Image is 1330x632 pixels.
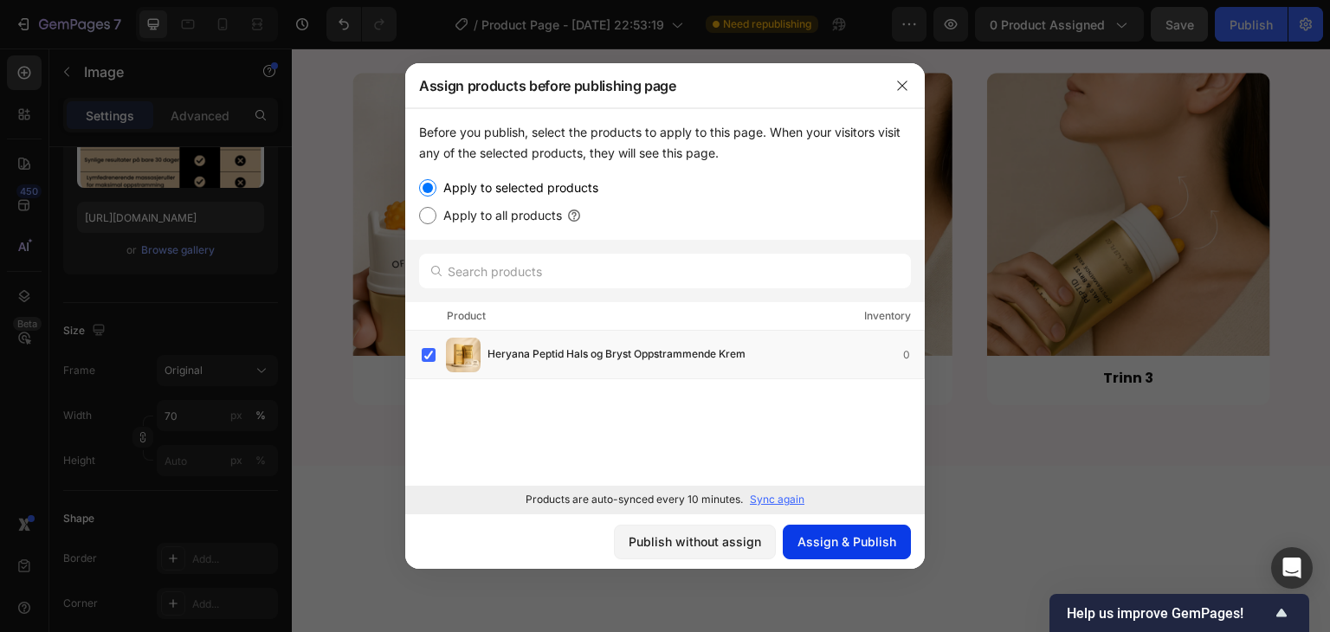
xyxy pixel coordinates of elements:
[864,307,911,325] div: Inventory
[61,24,344,307] img: gempages_584704889767068532-ce7ab2eb-3205-4c94-a3b4-032520a74ef3.png
[797,532,896,551] div: Assign & Publish
[526,492,743,507] p: Products are auto-synced every 10 minutes.
[750,492,804,507] p: Sync again
[695,24,978,307] img: gempages_584704889767068532-6428df28-3320-40f3-a994-0a0d6bbb5f1e.png
[405,108,925,513] div: />
[1067,605,1271,622] span: Help us improve GemPages!
[419,122,911,164] div: Before you publish, select the products to apply to this page. When your visitors visit any of th...
[447,307,486,325] div: Product
[487,345,746,364] span: Heryana Peptid Hals og Bryst Oppstrammende Krem
[783,525,911,559] button: Assign & Publish
[378,24,662,307] img: gempages_584704889767068532-1e3721d2-8bac-4097-8be1-b6bce74be758.png
[812,319,862,339] strong: Trinn 3
[629,532,761,551] div: Publish without assign
[1271,547,1313,589] div: Open Intercom Messenger
[405,63,880,108] div: Assign products before publishing page
[419,254,911,288] input: Search products
[178,319,225,339] strong: Trinn 1
[903,346,924,364] div: 0
[1067,603,1292,623] button: Show survey - Help us improve GemPages!
[446,338,481,372] img: product-img
[436,177,598,198] label: Apply to selected products
[436,205,562,226] label: Apply to all products
[494,319,545,339] strong: Trinn 2
[614,525,776,559] button: Publish without assign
